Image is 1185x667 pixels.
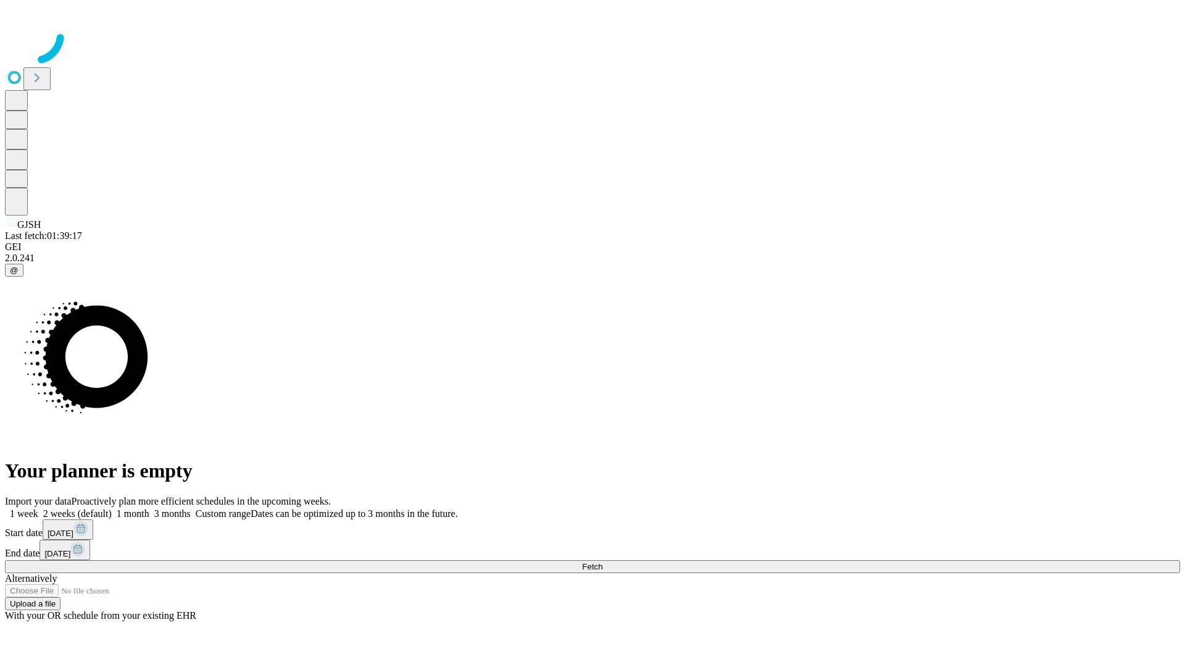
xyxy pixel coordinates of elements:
[72,496,331,506] span: Proactively plan more efficient schedules in the upcoming weeks.
[5,496,72,506] span: Import your data
[5,573,57,584] span: Alternatively
[5,241,1180,253] div: GEI
[48,529,73,538] span: [DATE]
[154,508,191,519] span: 3 months
[43,519,93,540] button: [DATE]
[10,266,19,275] span: @
[5,253,1180,264] div: 2.0.241
[582,562,602,571] span: Fetch
[117,508,149,519] span: 1 month
[196,508,251,519] span: Custom range
[5,597,60,610] button: Upload a file
[251,508,457,519] span: Dates can be optimized up to 3 months in the future.
[17,219,41,230] span: GJSH
[5,230,82,241] span: Last fetch: 01:39:17
[5,519,1180,540] div: Start date
[44,549,70,558] span: [DATE]
[10,508,38,519] span: 1 week
[5,610,196,621] span: With your OR schedule from your existing EHR
[39,540,90,560] button: [DATE]
[5,459,1180,482] h1: Your planner is empty
[43,508,112,519] span: 2 weeks (default)
[5,540,1180,560] div: End date
[5,264,23,277] button: @
[5,560,1180,573] button: Fetch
